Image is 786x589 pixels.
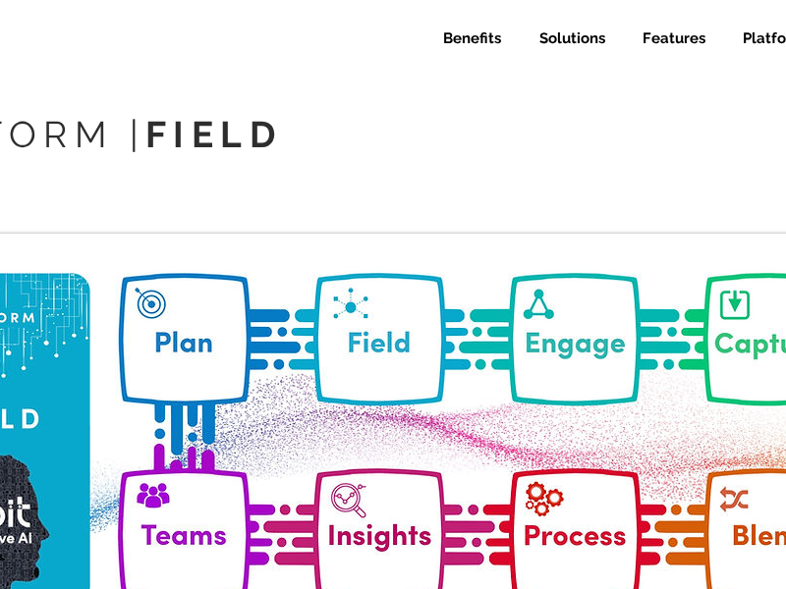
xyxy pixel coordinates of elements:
div: Features [620,22,720,55]
p: Solutions [530,22,615,55]
p: Features [633,22,715,55]
p: Benefits [433,22,511,55]
a: Benefits [420,22,516,55]
div: Solutions [516,22,620,55]
span: FIELD [145,113,282,156]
